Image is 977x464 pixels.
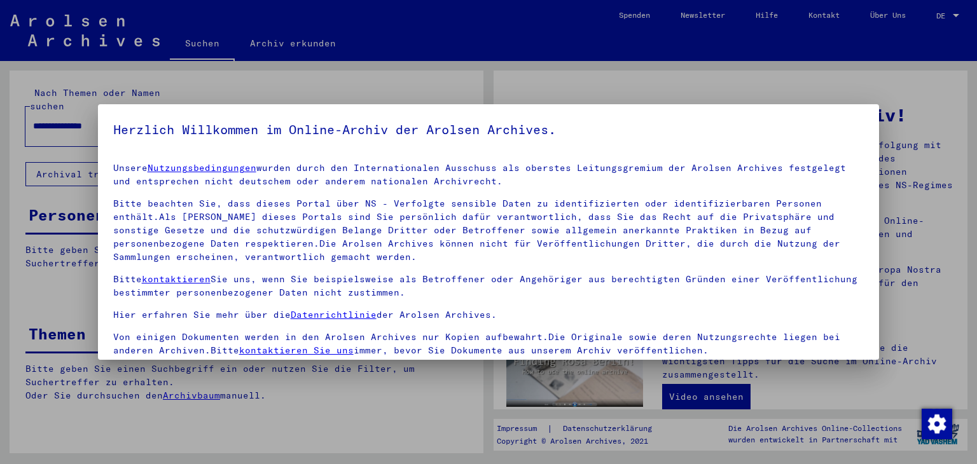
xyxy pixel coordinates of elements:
a: Datenrichtlinie [291,309,377,320]
p: Bitte Sie uns, wenn Sie beispielsweise als Betroffener oder Angehöriger aus berechtigten Gründen ... [113,273,864,299]
h5: Herzlich Willkommen im Online-Archiv der Arolsen Archives. [113,119,864,140]
img: Zustimmung ändern [922,409,952,439]
a: Nutzungsbedingungen [148,162,256,174]
p: Unsere wurden durch den Internationalen Ausschuss als oberstes Leitungsgremium der Arolsen Archiv... [113,161,864,188]
p: Von einigen Dokumenten werden in den Arolsen Archives nur Kopien aufbewahrt.Die Originale sowie d... [113,331,864,357]
a: kontaktieren [142,273,211,285]
a: kontaktieren Sie uns [239,345,354,356]
p: Hier erfahren Sie mehr über die der Arolsen Archives. [113,308,864,322]
p: Bitte beachten Sie, dass dieses Portal über NS - Verfolgte sensible Daten zu identifizierten oder... [113,197,864,264]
